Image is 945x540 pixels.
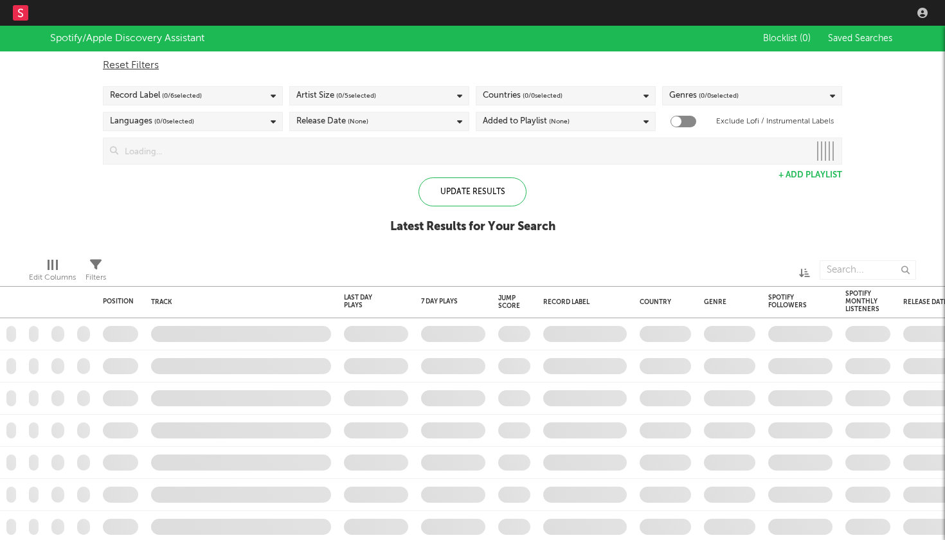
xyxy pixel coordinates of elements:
[421,298,466,305] div: 7 Day Plays
[779,171,842,179] button: + Add Playlist
[820,260,916,280] input: Search...
[763,34,811,43] span: Blocklist
[118,138,809,164] input: Loading...
[828,34,895,43] span: Saved Searches
[699,88,739,104] span: ( 0 / 0 selected)
[296,88,376,104] div: Artist Size
[85,270,106,285] div: Filters
[768,294,813,309] div: Spotify Followers
[483,88,562,104] div: Countries
[498,294,520,310] div: Jump Score
[50,31,204,46] div: Spotify/Apple Discovery Assistant
[29,270,76,285] div: Edit Columns
[344,294,389,309] div: Last Day Plays
[640,298,685,306] div: Country
[85,254,106,291] div: Filters
[523,88,562,104] span: ( 0 / 0 selected)
[162,88,202,104] span: ( 0 / 6 selected)
[704,298,749,306] div: Genre
[336,88,376,104] span: ( 0 / 5 selected)
[716,114,834,129] label: Exclude Lofi / Instrumental Labels
[543,298,620,306] div: Record Label
[669,88,739,104] div: Genres
[29,254,76,291] div: Edit Columns
[296,114,368,129] div: Release Date
[151,298,325,306] div: Track
[549,114,570,129] span: (None)
[483,114,570,129] div: Added to Playlist
[845,290,879,313] div: Spotify Monthly Listeners
[824,33,895,44] button: Saved Searches
[154,114,194,129] span: ( 0 / 0 selected)
[419,177,526,206] div: Update Results
[110,88,202,104] div: Record Label
[348,114,368,129] span: (None)
[103,298,134,305] div: Position
[110,114,194,129] div: Languages
[103,58,842,73] div: Reset Filters
[390,219,555,235] div: Latest Results for Your Search
[800,34,811,43] span: ( 0 )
